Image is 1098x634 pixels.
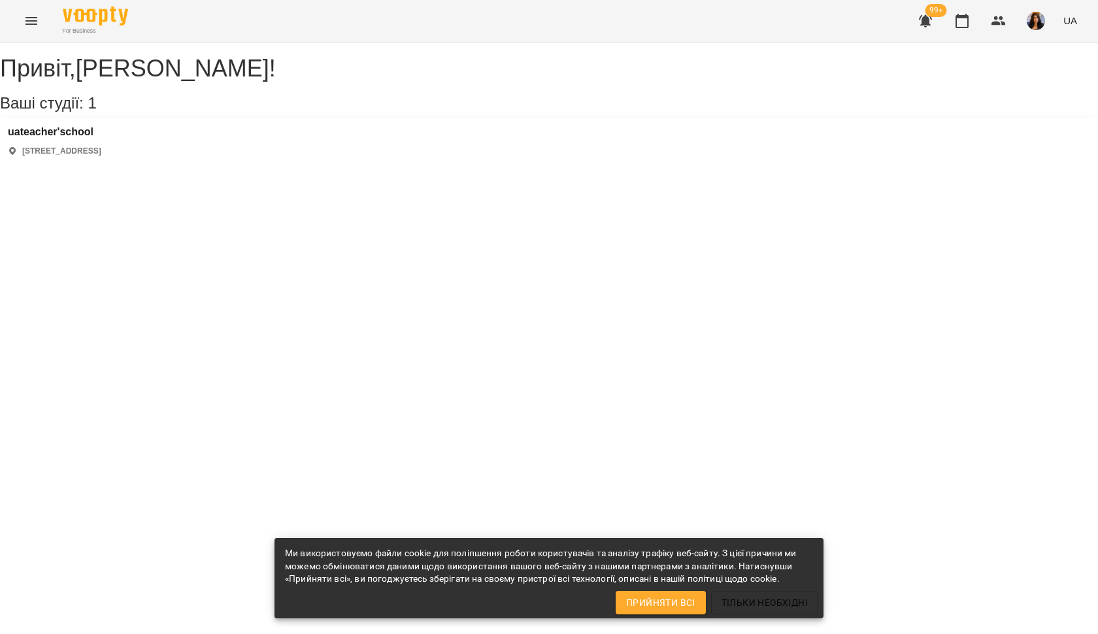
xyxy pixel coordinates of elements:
button: UA [1058,8,1082,33]
a: uateacher'school [8,126,101,138]
span: UA [1063,14,1077,27]
span: For Business [63,27,128,35]
img: 6eca7ffc36745e4d4eef599d114aded9.jpg [1027,12,1045,30]
span: 99+ [925,4,947,17]
img: Voopty Logo [63,7,128,25]
span: 1 [88,94,96,112]
p: [STREET_ADDRESS] [22,146,101,157]
button: Menu [16,5,47,37]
